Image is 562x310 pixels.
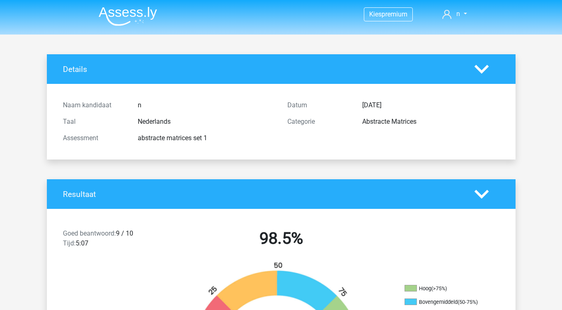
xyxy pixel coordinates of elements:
[175,229,387,248] h2: 98.5%
[458,299,478,305] div: (50-75%)
[63,65,462,74] h4: Details
[281,100,356,110] div: Datum
[57,100,132,110] div: Naam kandidaat
[57,133,132,143] div: Assessment
[405,285,487,292] li: Hoog
[364,9,412,20] a: Kiespremium
[57,229,169,252] div: 9 / 10 5:07
[63,229,116,237] span: Goed beantwoord:
[356,117,506,127] div: Abstracte Matrices
[405,298,487,306] li: Bovengemiddeld
[382,10,407,18] span: premium
[369,10,382,18] span: Kies
[431,285,447,291] div: (>75%)
[63,190,462,199] h4: Resultaat
[132,133,281,143] div: abstracte matrices set 1
[356,100,506,110] div: [DATE]
[132,117,281,127] div: Nederlands
[439,9,470,19] a: n
[281,117,356,127] div: Categorie
[99,7,157,26] img: Assessly
[132,100,281,110] div: n
[63,239,76,247] span: Tijd:
[57,117,132,127] div: Taal
[456,10,460,18] span: n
